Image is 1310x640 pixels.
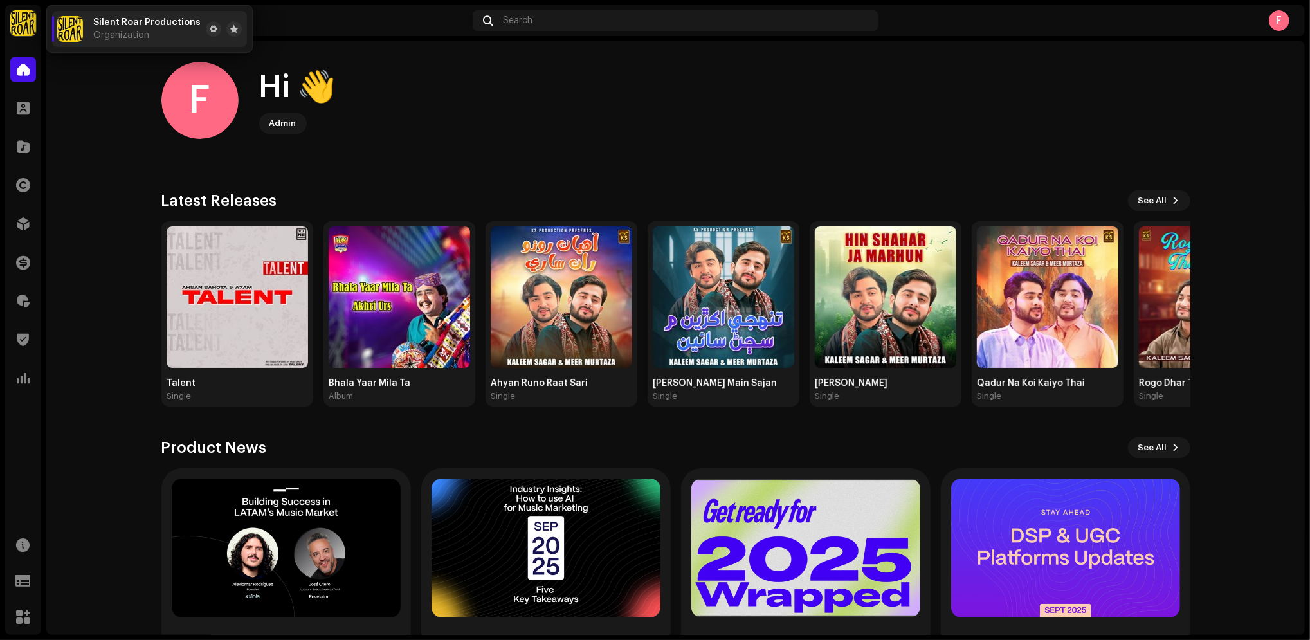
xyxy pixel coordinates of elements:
span: See All [1138,188,1167,214]
h3: Product News [161,437,267,458]
div: Single [1139,391,1163,401]
div: Hi 👋 [259,67,336,108]
span: Search [503,15,532,26]
div: [PERSON_NAME] Main Sajan [653,378,794,389]
div: F [161,62,239,139]
span: Organization [93,30,149,41]
div: Single [167,391,191,401]
img: 0eb712d2-e977-486e-b4a7-c1ad6f8131bc [329,226,470,368]
div: Rogo Dhar Thiyarn Ji [1139,378,1280,389]
button: See All [1128,190,1190,211]
div: Talent [167,378,308,389]
div: Bhala Yaar Mila Ta [329,378,470,389]
span: See All [1138,435,1167,461]
div: Single [977,391,1001,401]
div: Album [329,391,353,401]
div: Single [491,391,515,401]
img: fcfd72e7-8859-4002-b0df-9a7058150634 [57,16,83,42]
div: Single [815,391,839,401]
div: [PERSON_NAME] [815,378,956,389]
div: Home [62,15,468,26]
img: 53fdaf4a-3fd2-40ff-ba9e-e3ca4037473f [653,226,794,368]
div: Ahyan Runo Raat Sari [491,378,632,389]
span: Silent Roar Productions [93,17,201,28]
img: 3e628841-79f5-4edc-9232-a5e5941e79f6 [1139,226,1280,368]
img: 501de61b-fd7e-4319-8785-68f8f92dba3a [491,226,632,368]
img: 74312c00-01d9-4918-a2fa-e71b76693d08 [815,226,956,368]
h3: Latest Releases [161,190,277,211]
div: Single [653,391,677,401]
img: c44fbb4e-c492-4d0d-9acc-504fb146827d [977,226,1118,368]
img: f6a5de81-c7d1-418c-8e62-5aae56006d26 [167,226,308,368]
div: F [1269,10,1289,31]
div: Qadur Na Koi Kaiyo Thai [977,378,1118,389]
img: fcfd72e7-8859-4002-b0df-9a7058150634 [10,10,36,36]
button: See All [1128,437,1190,458]
div: Admin [269,116,296,131]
